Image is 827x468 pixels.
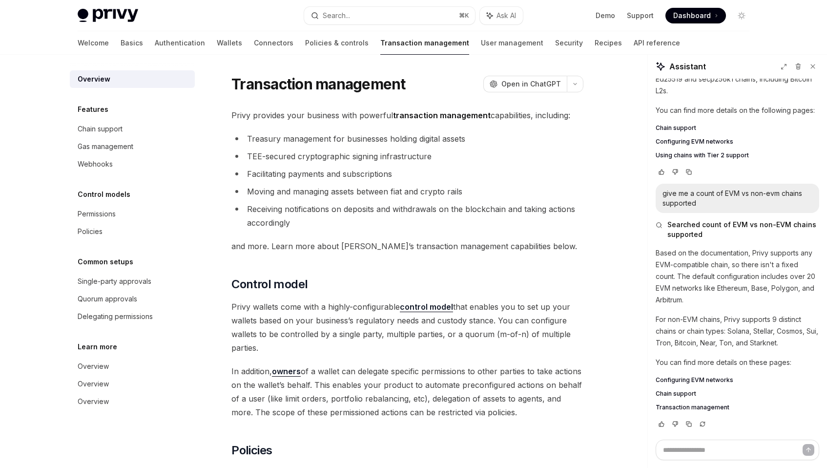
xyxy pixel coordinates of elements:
div: Chain support [78,123,123,135]
strong: control model [400,302,453,312]
a: User management [481,31,543,55]
button: Send message [803,444,814,456]
a: Webhooks [70,155,195,173]
a: Support [627,11,654,21]
div: Single-party approvals [78,276,151,287]
a: Policies [70,223,195,240]
a: Quorum approvals [70,290,195,308]
a: Delegating permissions [70,308,195,325]
a: Security [555,31,583,55]
span: Configuring EVM networks [656,138,733,146]
a: Overview [70,393,195,410]
a: Transaction management [380,31,469,55]
a: Basics [121,31,143,55]
li: Moving and managing assets between fiat and crypto rails [231,185,583,198]
div: Quorum approvals [78,293,137,305]
div: Overview [78,73,110,85]
h5: Features [78,104,108,115]
li: Receiving notifications on deposits and withdrawals on the blockchain and taking actions accordingly [231,202,583,230]
p: You can find more details on the following pages: [656,105,819,116]
a: Single-party approvals [70,273,195,290]
div: Policies [78,226,103,237]
span: Policies [231,443,272,458]
a: Policies & controls [305,31,369,55]
a: Overview [70,375,195,393]
h5: Learn more [78,341,117,353]
div: Overview [78,396,109,407]
a: Chain support [70,120,195,138]
button: Ask AI [480,7,523,24]
a: Overview [70,70,195,88]
span: and more. Learn more about [PERSON_NAME]’s transaction management capabilities below. [231,239,583,253]
button: Open in ChatGPT [483,76,567,92]
a: owners [272,366,301,377]
span: Using chains with Tier 2 support [656,151,749,159]
a: Overview [70,358,195,375]
a: Wallets [217,31,242,55]
li: Treasury management for businesses holding digital assets [231,132,583,146]
a: control model [400,302,453,312]
strong: transaction management [393,110,491,120]
span: Assistant [669,61,706,72]
div: Overview [78,378,109,390]
li: Facilitating payments and subscriptions [231,167,583,181]
span: Open in ChatGPT [501,79,561,89]
span: Transaction management [656,404,729,411]
a: Configuring EVM networks [656,376,819,384]
span: In addition, of a wallet can delegate specific permissions to other parties to take actions on th... [231,364,583,419]
div: Permissions [78,208,116,220]
div: Search... [323,10,350,21]
h1: Transaction management [231,75,406,93]
div: Webhooks [78,158,113,170]
div: Overview [78,361,109,372]
p: You can find more details on these pages: [656,357,819,368]
div: Delegating permissions [78,311,153,322]
span: Dashboard [673,11,711,21]
span: Privy wallets come with a highly-configurable that enables you to set up your wallets based on yo... [231,300,583,355]
div: Gas management [78,141,133,152]
button: Searched count of EVM vs non-EVM chains supported [656,220,819,239]
li: TEE-secured cryptographic signing infrastructure [231,149,583,163]
span: Chain support [656,124,696,132]
h5: Common setups [78,256,133,268]
a: Using chains with Tier 2 support [656,151,819,159]
h5: Control models [78,189,130,200]
a: API reference [634,31,680,55]
a: Dashboard [665,8,726,23]
a: Demo [596,11,615,21]
span: Ask AI [496,11,516,21]
img: light logo [78,9,138,22]
span: Chain support [656,390,696,398]
a: Welcome [78,31,109,55]
a: Connectors [254,31,293,55]
p: Based on the documentation, Privy supports any EVM-compatible chain, so there isn't a fixed count... [656,247,819,306]
a: Recipes [595,31,622,55]
span: Searched count of EVM vs non-EVM chains supported [667,220,819,239]
a: Configuring EVM networks [656,138,819,146]
button: Toggle dark mode [734,8,749,23]
a: Gas management [70,138,195,155]
span: Control model [231,277,308,292]
p: For non-EVM chains, Privy supports 9 distinct chains or chain types: Solana, Stellar, Cosmos, Sui... [656,314,819,349]
span: Configuring EVM networks [656,376,733,384]
a: Chain support [656,390,819,398]
button: Search...⌘K [304,7,475,24]
div: give me a count of EVM vs non-evm chains supported [662,189,812,208]
a: Authentication [155,31,205,55]
a: Permissions [70,205,195,223]
a: Transaction management [656,404,819,411]
a: Chain support [656,124,819,132]
span: Privy provides your business with powerful capabilities, including: [231,108,583,122]
span: ⌘ K [459,12,469,20]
